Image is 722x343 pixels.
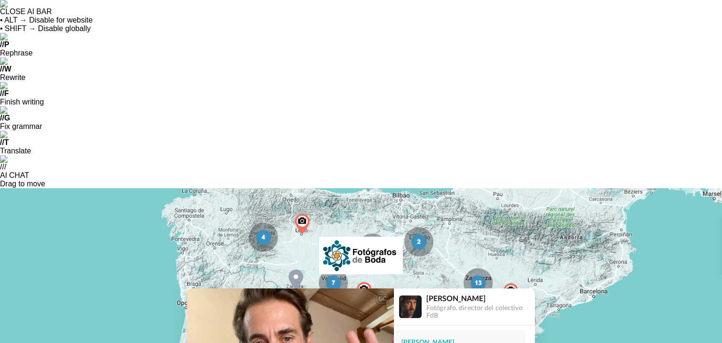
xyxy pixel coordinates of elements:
[399,295,422,318] img: Profile Image
[426,304,534,320] div: Fotógrafo, director del colectivo FdB
[377,294,388,303] div: CC
[319,237,402,274] img: logo
[426,294,534,303] div: [PERSON_NAME]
